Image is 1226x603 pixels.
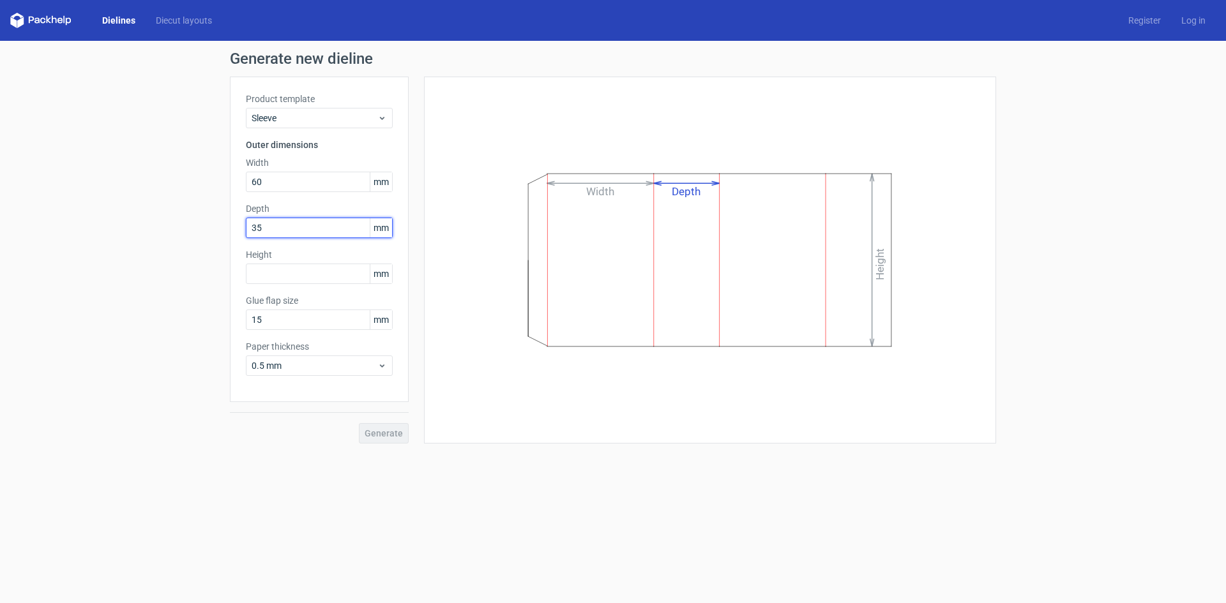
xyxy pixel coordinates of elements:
[874,248,887,280] text: Height
[370,264,392,283] span: mm
[1171,14,1216,27] a: Log in
[246,340,393,353] label: Paper thickness
[246,202,393,215] label: Depth
[1118,14,1171,27] a: Register
[92,14,146,27] a: Dielines
[252,112,377,124] span: Sleeve
[370,218,392,237] span: mm
[246,248,393,261] label: Height
[370,172,392,191] span: mm
[672,185,701,198] text: Depth
[246,93,393,105] label: Product template
[230,51,996,66] h1: Generate new dieline
[146,14,222,27] a: Diecut layouts
[370,310,392,329] span: mm
[252,359,377,372] span: 0.5 mm
[246,156,393,169] label: Width
[246,138,393,151] h3: Outer dimensions
[246,294,393,307] label: Glue flap size
[587,185,615,198] text: Width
